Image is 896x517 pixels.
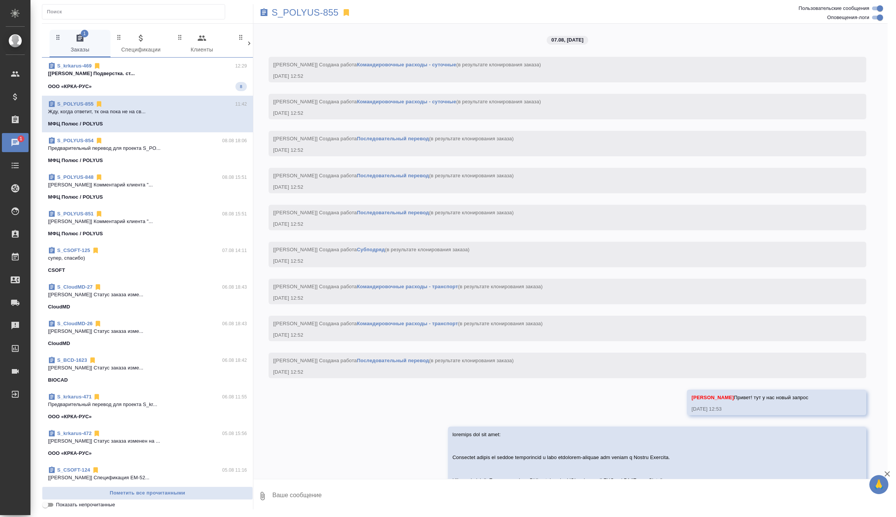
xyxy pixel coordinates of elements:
[92,247,99,254] svg: Отписаться
[237,34,245,41] svg: Зажми и перетащи, чтобы поменять порядок вкладок
[273,173,514,178] span: [[PERSON_NAME]] Создана работа (в результате клонирования заказа)
[95,173,103,181] svg: Отписаться
[273,368,840,376] div: [DATE] 12:52
[57,394,91,400] a: S_krkarus-471
[235,83,247,90] span: 8
[872,477,885,493] span: 🙏
[273,220,840,228] div: [DATE] 12:52
[42,58,253,96] div: S_krkarus-46912:29[[PERSON_NAME] Подверстка. ст...ООО «КРКА-РУС»8
[273,284,542,289] span: [[PERSON_NAME]] Создана работа (в результате клонирования заказа)
[48,437,247,445] p: [[PERSON_NAME]] Статус заказа изменен на ...
[47,6,225,17] input: Поиск
[93,430,101,437] svg: Отписаться
[57,138,94,143] a: S_POLYUS-854
[48,181,247,189] p: [[PERSON_NAME]] Комментарий клиента "...
[273,294,840,302] div: [DATE] 12:52
[42,352,253,389] div: S_BCD-162306.08 18:42[[PERSON_NAME]] Статус заказа изме...BIOCAD
[93,393,101,401] svg: Отписаться
[222,137,247,145] p: 08.08 18:06
[115,34,167,55] span: Спецификации
[273,321,542,326] span: [[PERSON_NAME]] Создана работа (в результате клонирования заказа)
[273,99,541,104] span: [[PERSON_NAME]] Создана работа (в результате клонирования заказа)
[551,36,583,44] p: 07.08, [DATE]
[798,5,869,12] span: Пользовательские сообщения
[827,14,869,21] span: Оповещения-логи
[48,218,247,225] p: [[PERSON_NAME]] Комментарий клиента "...
[176,34,184,41] svg: Зажми и перетащи, чтобы поменять порядок вкладок
[273,358,514,363] span: [[PERSON_NAME]] Создана работа (в результате клонирования заказа)
[57,430,91,436] a: S_krkarus-472
[48,340,70,347] p: CloudMD
[57,284,93,290] a: S_CloudMD-27
[222,173,247,181] p: 08.08 15:51
[48,291,247,299] p: [[PERSON_NAME]] Статус заказа изме...
[48,145,247,152] p: Предварительный перевод для проекта S_PO...
[273,247,470,252] span: [[PERSON_NAME]] Создана работа (в результате клонирования заказа)
[57,174,94,180] a: S_POLYUS-848
[48,83,92,90] p: ООО «КРКА-РУС»
[42,425,253,462] div: S_krkarus-47205.08 15:56[[PERSON_NAME]] Статус заказа изменен на ...ООО «КРКА-РУС»
[89,356,96,364] svg: Отписаться
[48,267,65,274] p: CSOFT
[48,303,70,311] p: CloudMD
[222,466,247,474] p: 05.08 11:16
[46,489,249,498] span: Пометить все прочитанными
[95,100,103,108] svg: Отписаться
[48,157,103,164] p: МФЦ Полюс / POLYUS
[42,96,253,132] div: S_POLYUS-85511:42Жду, когда ответит, тк она пока не на св...МФЦ Полюс / POLYUS
[54,34,106,55] span: Заказы
[48,413,92,421] p: ООО «КРКА-РУС»
[42,486,253,500] button: Пометить все прочитанными
[273,146,840,154] div: [DATE] 12:52
[15,135,27,143] span: 1
[235,100,247,108] p: 11:42
[48,230,103,238] p: МФЦ Полюс / POLYUS
[42,279,253,315] div: S_CloudMD-2706.08 18:43[[PERSON_NAME]] Статус заказа изме...CloudMD
[176,34,228,55] span: Клиенты
[273,72,840,80] div: [DATE] 12:52
[57,211,94,217] a: S_POLYUS-851
[273,331,840,339] div: [DATE] 12:52
[42,462,253,498] div: S_CSOFT-12405.08 11:16[[PERSON_NAME]] Спецификация EM-52...CSOFT
[273,136,514,141] span: [[PERSON_NAME]] Создана работа (в результате клонирования заказа)
[273,210,514,215] span: [[PERSON_NAME]] Создана работа (в результате клонирования заказа)
[42,315,253,352] div: S_CloudMD-2606.08 18:43[[PERSON_NAME]] Статус заказа изме...CloudMD
[42,242,253,279] div: S_CSOFT-12507.08 14:11супер, спасибо)CSOFT
[691,395,734,400] span: [PERSON_NAME]
[273,62,541,67] span: [[PERSON_NAME]] Создана работа (в результате клонирования заказа)
[42,132,253,169] div: S_POLYUS-85408.08 18:06Предварительный перевод для проекта S_PO...МФЦ Полюс / POLYUS
[81,30,88,37] span: 1
[237,34,289,55] span: Входящие
[2,133,29,152] a: 1
[235,62,247,70] p: 12:29
[357,173,429,178] a: Последовательный перевод
[92,466,99,474] svg: Отписаться
[93,62,101,70] svg: Отписаться
[42,169,253,206] div: S_POLYUS-84808.08 15:51[[PERSON_NAME]] Комментарий клиента "...МФЦ Полюс / POLYUS
[57,357,87,363] a: S_BCD-1623
[222,356,247,364] p: 06.08 18:42
[222,247,247,254] p: 07.08 14:11
[48,376,68,384] p: BIOCAD
[48,70,247,77] p: [[PERSON_NAME] Подверстка. ст...
[272,9,339,16] a: S_POLYUS-855
[48,364,247,372] p: [[PERSON_NAME]] Статус заказа изме...
[222,283,247,291] p: 06.08 18:43
[115,34,123,41] svg: Зажми и перетащи, чтобы поменять порядок вкладок
[48,108,247,116] p: Жду, когда ответит, тк она пока не на св...
[273,109,840,117] div: [DATE] 12:52
[48,193,103,201] p: МФЦ Полюс / POLYUS
[94,283,102,291] svg: Отписаться
[357,136,429,141] a: Последовательный перевод
[273,183,840,191] div: [DATE] 12:52
[691,405,840,413] div: [DATE] 12:53
[222,430,247,437] p: 05.08 15:56
[48,401,247,408] p: Предварительный перевод для проекта S_kr...
[357,358,429,363] a: Последовательный перевод
[48,474,247,482] p: [[PERSON_NAME]] Спецификация EM-52...
[94,320,102,328] svg: Отписаться
[273,257,840,265] div: [DATE] 12:52
[222,210,247,218] p: 08.08 15:51
[57,321,93,326] a: S_CloudMD-26
[357,321,458,326] a: Командировочные расходы - транспорт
